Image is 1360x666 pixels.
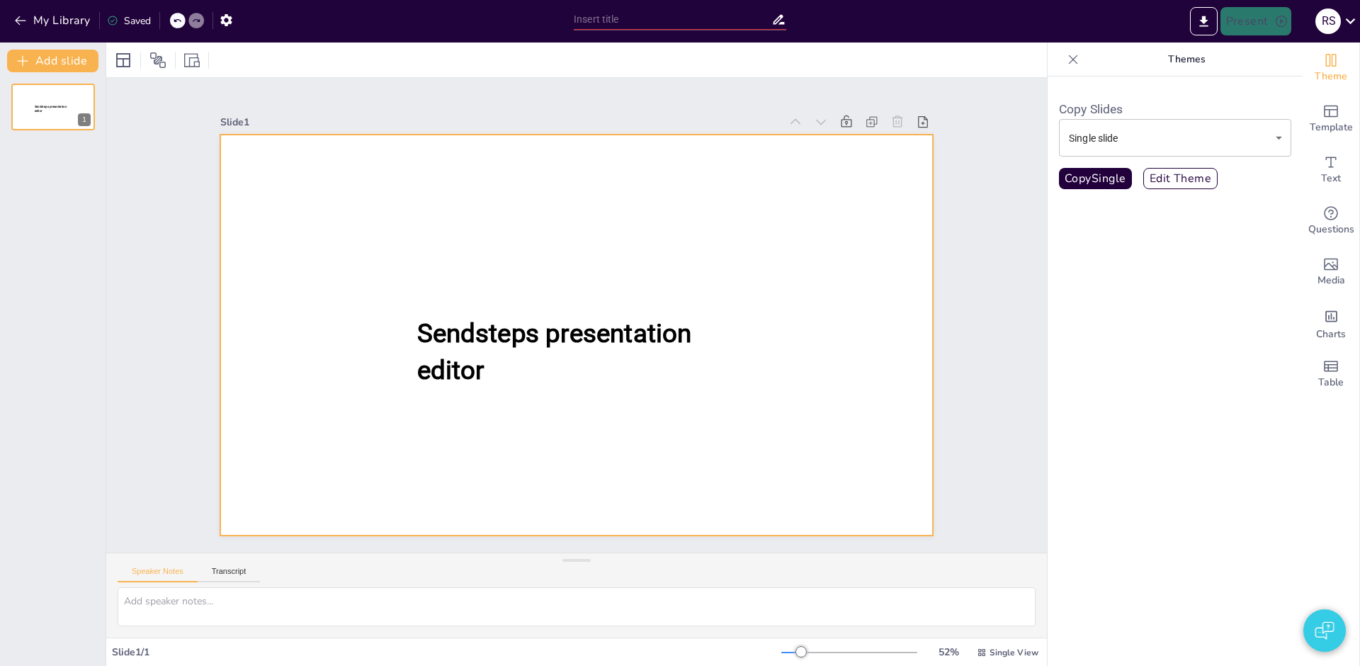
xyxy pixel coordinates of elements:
[1059,119,1291,157] div: Single slide
[1303,43,1359,94] div: Change the overall theme
[35,105,67,113] span: Sendsteps presentation editor
[574,9,771,30] input: Insert title
[1059,99,1291,119] h6: Copy Slides
[417,319,691,385] span: Sendsteps presentation editor
[1310,120,1353,135] span: Template
[118,567,198,582] button: Speaker Notes
[1303,349,1359,400] div: Add a table
[1303,298,1359,349] div: Add charts and graphs
[1315,9,1341,34] div: R S
[112,49,135,72] div: Layout
[1303,145,1359,196] div: Add text boxes
[1059,168,1132,189] button: CopySingle
[1303,247,1359,298] div: Add images, graphics, shapes or video
[1315,7,1341,35] button: R S
[107,14,151,28] div: Saved
[1190,7,1218,35] button: Export to PowerPoint
[11,9,96,32] button: My Library
[1315,69,1347,84] span: Theme
[1303,94,1359,145] div: Add ready made slides
[149,52,166,69] span: Position
[198,567,261,582] button: Transcript
[78,113,91,126] div: 1
[112,645,781,659] div: Slide 1 / 1
[990,647,1038,658] span: Single View
[1303,196,1359,247] div: Get real-time input from your audience
[181,49,203,72] div: Resize presentation
[1317,273,1345,288] span: Media
[1084,43,1288,77] p: Themes
[1220,7,1291,35] button: Present
[1316,327,1346,342] span: Charts
[1308,222,1354,237] span: Questions
[931,645,965,659] div: 52 %
[220,115,780,129] div: Slide 1
[1318,375,1344,390] span: Table
[1143,168,1218,189] button: Edit Theme
[11,84,95,130] div: Sendsteps presentation editor1
[1321,171,1341,186] span: Text
[7,50,98,72] button: Add slide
